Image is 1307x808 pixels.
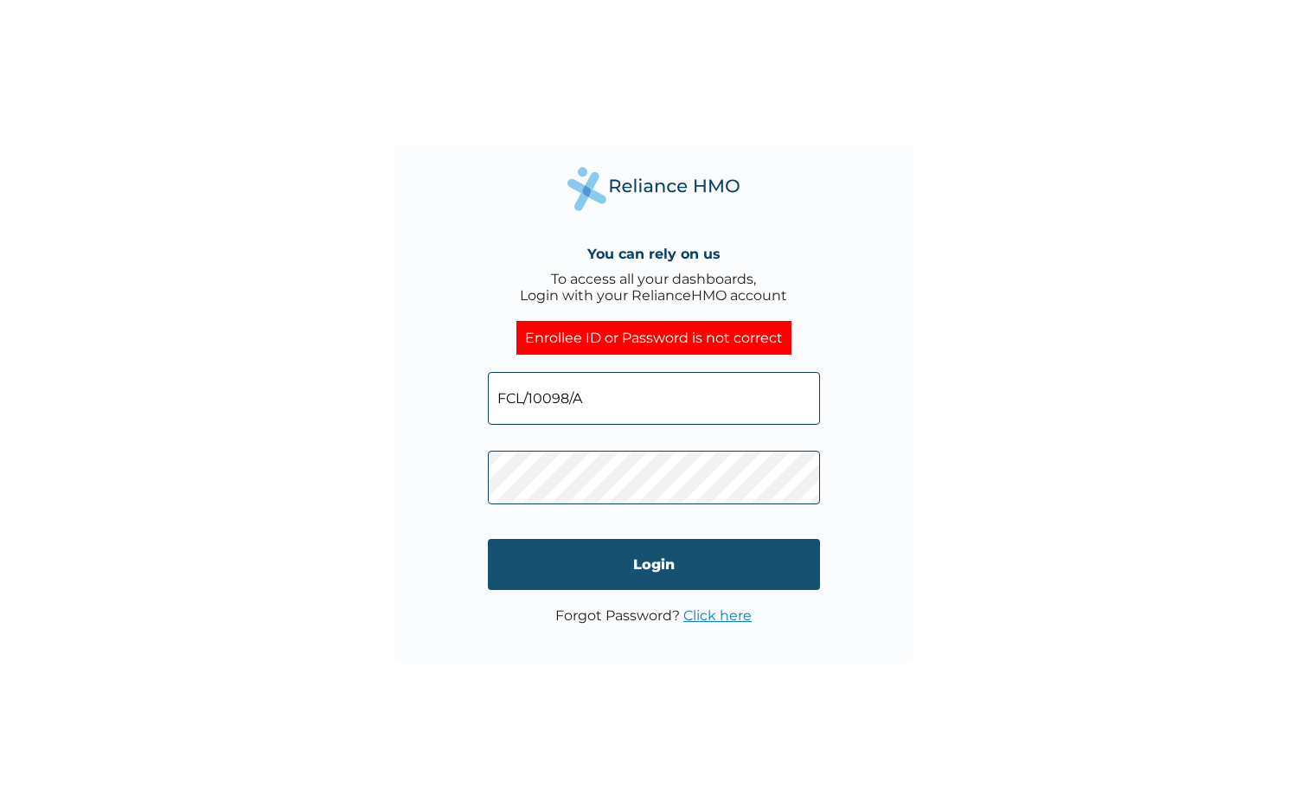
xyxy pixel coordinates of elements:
input: Login [488,539,820,590]
div: Enrollee ID or Password is not correct [516,321,791,355]
img: Reliance Health's Logo [567,167,740,211]
div: To access all your dashboards, Login with your RelianceHMO account [520,271,787,304]
p: Forgot Password? [555,607,752,624]
h4: You can rely on us [587,246,721,262]
a: Click here [683,607,752,624]
input: Email address or HMO ID [488,372,820,425]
